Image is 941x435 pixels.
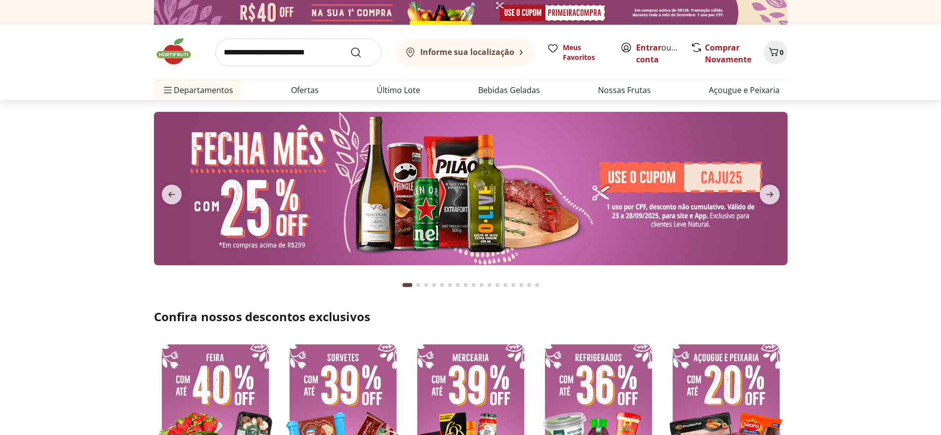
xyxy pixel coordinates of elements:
button: Go to page 7 from fs-carousel [454,273,462,297]
button: Go to page 3 from fs-carousel [422,273,430,297]
a: Meus Favoritos [547,43,608,62]
a: Último Lote [377,84,420,96]
button: next [752,185,788,204]
button: Submit Search [350,47,374,58]
a: Criar conta [636,42,691,65]
button: Go to page 6 from fs-carousel [446,273,454,297]
button: Informe sua localização [394,39,535,66]
a: Comprar Novamente [705,42,751,65]
span: Departamentos [162,78,233,102]
a: Açougue e Peixaria [709,84,780,96]
a: Ofertas [291,84,319,96]
button: Go to page 10 from fs-carousel [478,273,486,297]
button: Menu [162,78,174,102]
button: Go to page 12 from fs-carousel [494,273,501,297]
img: Hortifruti [154,37,203,66]
h2: Confira nossos descontos exclusivos [154,309,788,325]
span: 0 [780,48,784,57]
button: Go to page 17 from fs-carousel [533,273,541,297]
button: Go to page 14 from fs-carousel [509,273,517,297]
span: ou [636,42,680,65]
a: Bebidas Geladas [478,84,540,96]
button: Go to page 8 from fs-carousel [462,273,470,297]
span: Meus Favoritos [563,43,608,62]
button: Carrinho [764,41,788,64]
a: Nossas Frutas [598,84,651,96]
button: Current page from fs-carousel [400,273,414,297]
b: Informe sua localização [420,47,514,57]
button: Go to page 5 from fs-carousel [438,273,446,297]
button: Go to page 9 from fs-carousel [470,273,478,297]
button: Go to page 13 from fs-carousel [501,273,509,297]
button: Go to page 4 from fs-carousel [430,273,438,297]
button: Go to page 11 from fs-carousel [486,273,494,297]
button: previous [154,185,190,204]
button: Go to page 15 from fs-carousel [517,273,525,297]
a: Entrar [636,42,661,53]
img: banana [154,112,788,265]
button: Go to page 2 from fs-carousel [414,273,422,297]
input: search [215,39,382,66]
button: Go to page 16 from fs-carousel [525,273,533,297]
